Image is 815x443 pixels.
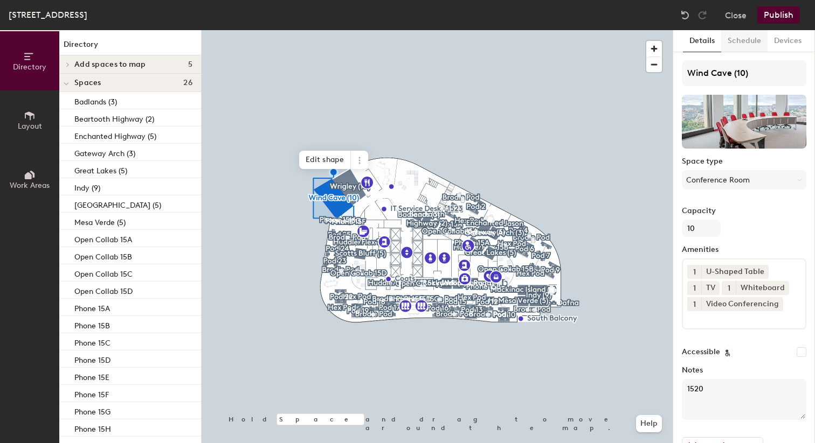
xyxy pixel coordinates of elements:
p: Mesa Verde (5) [74,215,126,227]
h1: Directory [59,39,201,55]
div: U-Shaped Table [701,265,769,279]
p: Open Collab 15C [74,266,133,279]
div: Whiteboard [736,281,789,295]
div: TV [701,281,720,295]
span: 1 [693,299,696,310]
label: Accessible [682,348,720,356]
button: 1 [687,281,701,295]
button: Devices [768,30,808,52]
button: 1 [687,265,701,279]
p: Phone 15C [74,335,110,348]
p: Badlands (3) [74,94,117,107]
p: Great Lakes (5) [74,163,127,175]
span: 1 [728,283,730,294]
label: Capacity [682,207,806,215]
label: Amenities [682,245,806,254]
span: Layout [18,122,42,131]
button: Close [725,6,747,24]
div: [STREET_ADDRESS] [9,8,87,22]
span: 1 [693,266,696,278]
span: Edit shape [299,151,351,169]
p: [GEOGRAPHIC_DATA] (5) [74,198,161,210]
p: Phone 15G [74,404,110,417]
button: Schedule [721,30,768,52]
button: 1 [722,281,736,295]
label: Notes [682,366,806,375]
span: 5 [188,60,192,69]
button: Conference Room [682,170,806,189]
label: Space type [682,157,806,166]
p: Beartooth Highway (2) [74,111,154,124]
textarea: 1520 [682,379,806,420]
div: Video Conferencing [701,297,783,311]
p: Open Collab 15B [74,249,132,262]
p: Open Collab 15D [74,284,133,296]
img: The space named Wind Cave (10) [682,95,806,149]
button: Help [636,415,662,432]
p: Enchanted Highway (5) [74,129,156,141]
p: Phone 15H [74,421,111,434]
span: Work Areas [10,181,50,190]
p: Gateway Arch (3) [74,146,135,158]
p: Phone 15E [74,370,109,382]
img: Undo [680,10,690,20]
button: Details [683,30,721,52]
button: 1 [687,297,701,311]
span: Add spaces to map [74,60,146,69]
img: Redo [697,10,708,20]
p: Phone 15A [74,301,110,313]
p: Open Collab 15A [74,232,132,244]
p: Phone 15F [74,387,109,399]
button: Publish [757,6,800,24]
p: Indy (9) [74,180,100,193]
span: Directory [13,62,46,72]
p: Phone 15D [74,353,110,365]
span: 1 [693,283,696,294]
span: Spaces [74,79,101,87]
p: Phone 15B [74,318,110,331]
span: 26 [183,79,192,87]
